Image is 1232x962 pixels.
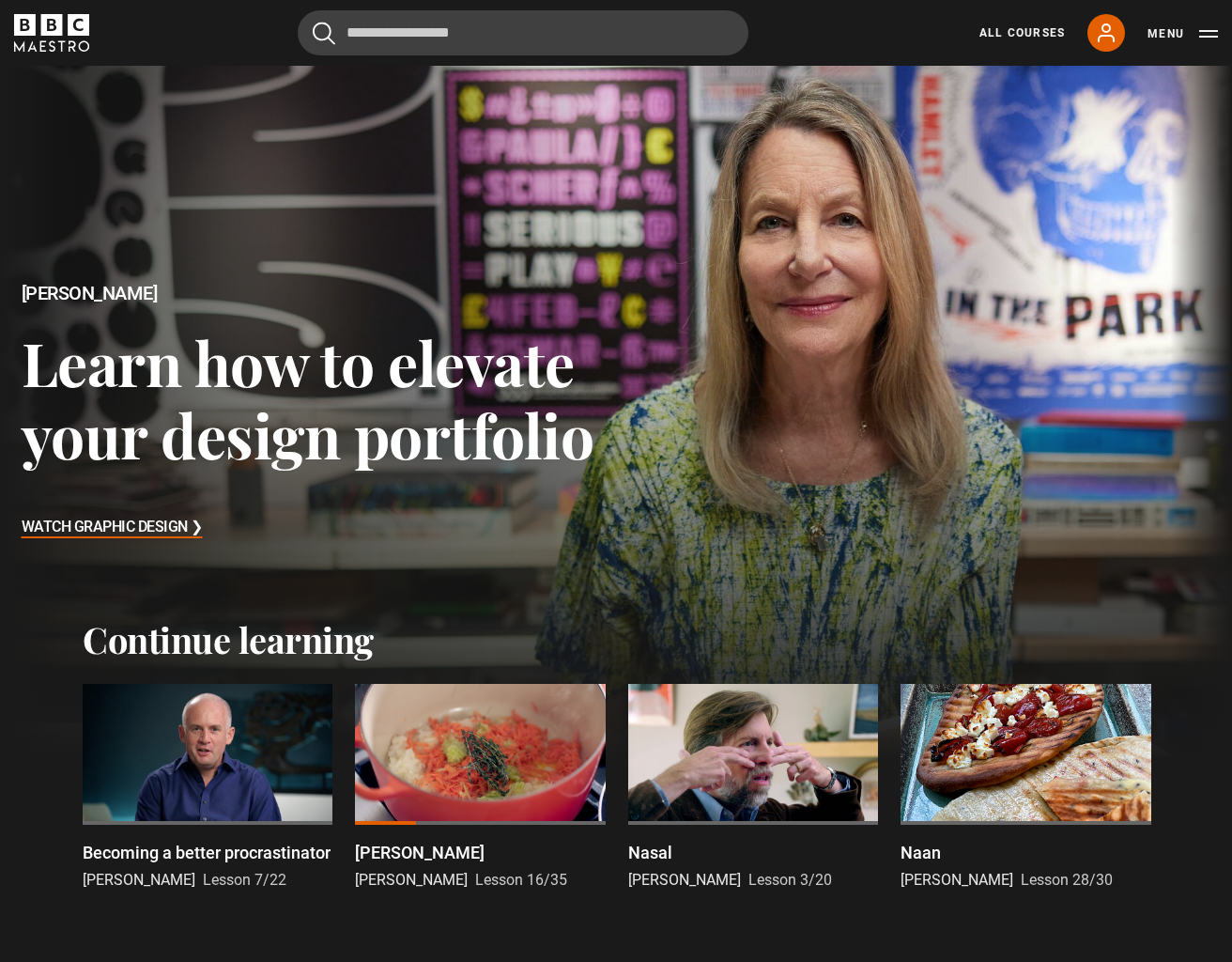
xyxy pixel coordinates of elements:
a: Nasal [PERSON_NAME] Lesson 3/20 [628,684,878,892]
p: [PERSON_NAME] [355,840,485,865]
span: [PERSON_NAME] [83,871,195,889]
p: Naan [901,840,941,865]
a: [PERSON_NAME] [PERSON_NAME] Lesson 16/35 [355,684,605,892]
a: All Courses [979,24,1065,41]
h3: Learn how to elevate your design portfolio [22,326,617,472]
span: [PERSON_NAME] [901,871,1013,889]
button: Submit the search query [313,22,335,45]
svg: BBC Maestro [14,14,89,52]
p: Becoming a better procrastinator [83,840,331,865]
h3: Watch Graphic Design ❯ [22,514,203,542]
span: Lesson 3/20 [748,871,832,889]
a: Naan [PERSON_NAME] Lesson 28/30 [901,684,1150,892]
span: [PERSON_NAME] [628,871,741,889]
button: Toggle navigation [1147,24,1218,43]
span: [PERSON_NAME] [355,871,468,889]
p: Nasal [628,840,672,865]
input: Search [298,10,748,55]
span: Lesson 16/35 [475,871,567,889]
h2: [PERSON_NAME] [22,283,617,304]
h2: Continue learning [83,618,1149,661]
span: Lesson 7/22 [203,871,286,889]
a: Becoming a better procrastinator [PERSON_NAME] Lesson 7/22 [83,684,332,892]
span: Lesson 28/30 [1021,871,1113,889]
